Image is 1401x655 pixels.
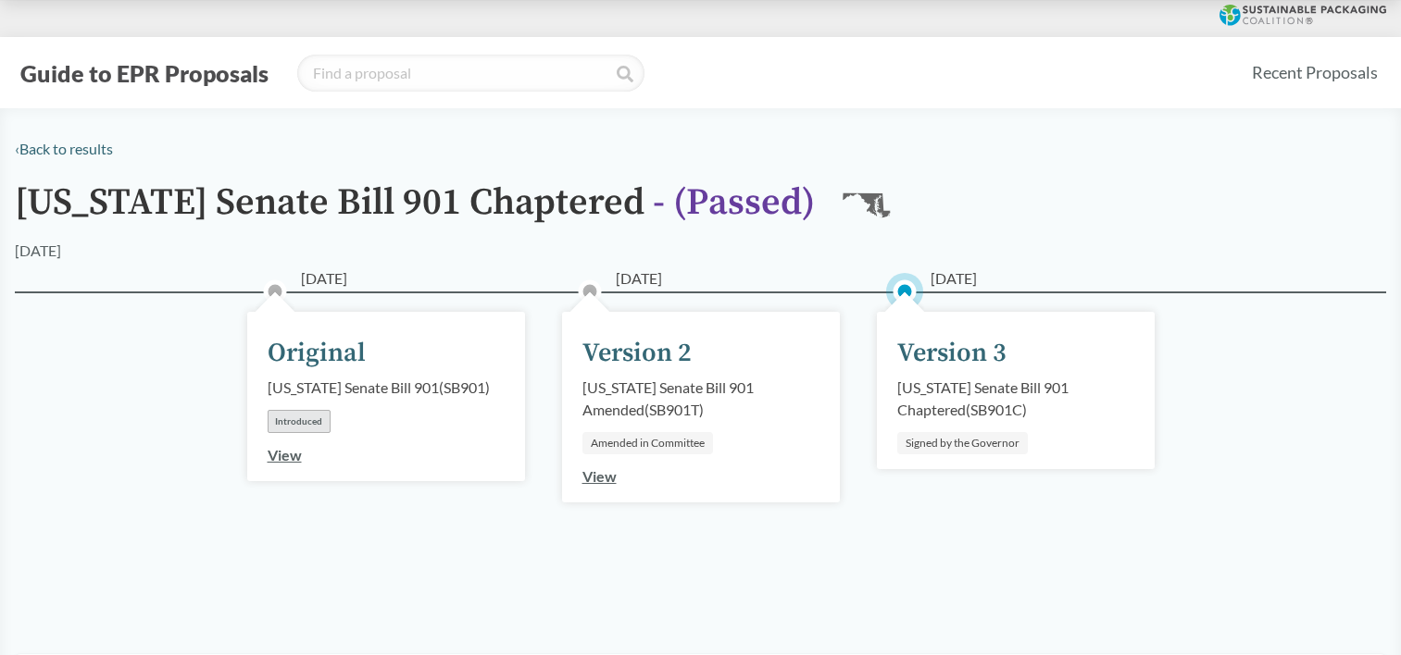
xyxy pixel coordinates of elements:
[15,58,274,88] button: Guide to EPR Proposals
[268,334,366,373] div: Original
[897,334,1007,373] div: Version 3
[268,410,331,433] div: Introduced
[931,267,977,290] span: [DATE]
[582,334,692,373] div: Version 2
[15,182,815,240] h1: [US_STATE] Senate Bill 901 Chaptered
[15,140,113,157] a: ‹Back to results
[582,377,819,421] div: [US_STATE] Senate Bill 901 Amended ( SB901T )
[268,377,490,399] div: [US_STATE] Senate Bill 901 ( SB901 )
[897,432,1028,454] div: Signed by the Governor
[582,432,713,454] div: Amended in Committee
[897,377,1134,421] div: [US_STATE] Senate Bill 901 Chaptered ( SB901C )
[15,240,61,262] div: [DATE]
[301,267,347,290] span: [DATE]
[582,467,617,485] a: View
[653,179,815,226] span: - ( Passed )
[297,55,644,92] input: Find a proposal
[268,446,302,463] a: View
[616,267,662,290] span: [DATE]
[1244,52,1386,93] a: Recent Proposals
